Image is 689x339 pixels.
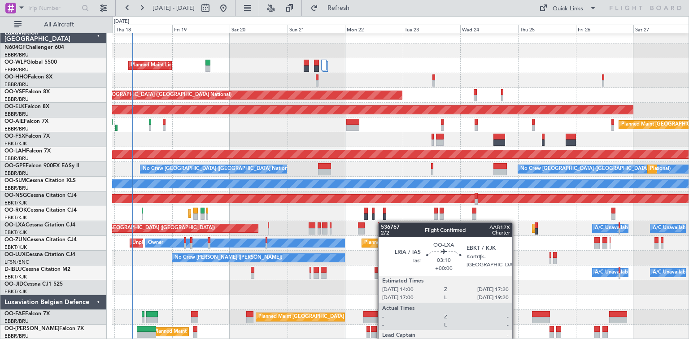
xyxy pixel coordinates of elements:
[4,267,70,272] a: D-IBLUCessna Citation M2
[4,155,29,162] a: EBBR/BRU
[4,208,27,213] span: OO-ROK
[4,185,29,191] a: EBBR/BRU
[4,282,63,287] a: OO-JIDCessna CJ1 525
[4,74,28,80] span: OO-HHO
[518,25,576,33] div: Thu 25
[306,1,360,15] button: Refresh
[4,288,27,295] a: EBKT/KJK
[4,60,26,65] span: OO-WLP
[4,178,26,183] span: OO-SLM
[230,25,288,33] div: Sat 20
[364,236,469,250] div: Planned Maint Kortrijk-[GEOGRAPHIC_DATA]
[4,282,23,287] span: OO-JID
[4,222,26,228] span: OO-LXA
[553,4,583,13] div: Quick Links
[4,252,26,257] span: OO-LUX
[4,311,50,317] a: OO-FAEFalcon 7X
[143,162,293,176] div: No Crew [GEOGRAPHIC_DATA] ([GEOGRAPHIC_DATA] National)
[320,5,358,11] span: Refresh
[4,60,57,65] a: OO-WLPGlobal 5500
[4,237,77,243] a: OO-ZUNCessna Citation CJ4
[4,148,51,154] a: OO-LAHFalcon 7X
[76,88,231,102] div: AOG Maint [GEOGRAPHIC_DATA] ([GEOGRAPHIC_DATA] National)
[153,4,195,12] span: [DATE] - [DATE]
[4,200,27,206] a: EBKT/KJK
[4,89,25,95] span: OO-VSF
[114,25,172,33] div: Thu 18
[288,25,345,33] div: Sun 21
[4,252,75,257] a: OO-LUXCessna Citation CJ4
[4,148,26,154] span: OO-LAH
[4,214,27,221] a: EBKT/KJK
[4,193,77,198] a: OO-NSGCessna Citation CJ4
[4,318,29,325] a: EBBR/BRU
[460,25,518,33] div: Wed 24
[4,45,26,50] span: N604GF
[4,66,29,73] a: EBBR/BRU
[4,89,50,95] a: OO-VSFFalcon 8X
[4,222,75,228] a: OO-LXACessna Citation CJ4
[4,311,25,317] span: OO-FAE
[4,104,49,109] a: OO-ELKFalcon 8X
[535,1,601,15] button: Quick Links
[4,163,79,169] a: OO-GPEFalcon 900EX EASy II
[4,229,27,236] a: EBKT/KJK
[4,178,76,183] a: OO-SLMCessna Citation XLS
[345,25,403,33] div: Mon 22
[10,17,97,32] button: All Aircraft
[4,326,84,331] a: OO-[PERSON_NAME]Falcon 7X
[4,126,29,132] a: EBBR/BRU
[4,208,77,213] a: OO-ROKCessna Citation CJ4
[74,222,215,235] div: Planned Maint [GEOGRAPHIC_DATA] ([GEOGRAPHIC_DATA])
[4,244,27,251] a: EBKT/KJK
[4,170,29,177] a: EBBR/BRU
[4,274,27,280] a: EBKT/KJK
[174,251,282,265] div: No Crew [PERSON_NAME] ([PERSON_NAME])
[4,74,52,80] a: OO-HHOFalcon 8X
[4,52,29,58] a: EBBR/BRU
[131,59,178,72] div: Planned Maint Liege
[4,134,25,139] span: OO-FSX
[4,96,29,103] a: EBBR/BRU
[258,310,421,324] div: Planned Maint [GEOGRAPHIC_DATA] ([GEOGRAPHIC_DATA] National)
[576,25,634,33] div: Fri 26
[4,45,64,50] a: N604GFChallenger 604
[4,104,25,109] span: OO-ELK
[4,81,29,88] a: EBBR/BRU
[4,119,24,124] span: OO-AIE
[4,267,22,272] span: D-IBLU
[4,140,27,147] a: EBKT/KJK
[4,237,27,243] span: OO-ZUN
[172,25,230,33] div: Fri 19
[403,25,461,33] div: Tue 23
[132,236,277,250] div: Unplanned Maint [GEOGRAPHIC_DATA]-[GEOGRAPHIC_DATA]
[148,236,163,250] div: Owner
[4,163,26,169] span: OO-GPE
[27,1,79,15] input: Trip Number
[4,326,59,331] span: OO-[PERSON_NAME]
[114,18,129,26] div: [DATE]
[4,193,27,198] span: OO-NSG
[4,259,29,265] a: LFSN/ENC
[4,111,29,117] a: EBBR/BRU
[4,119,48,124] a: OO-AIEFalcon 7X
[23,22,95,28] span: All Aircraft
[520,162,671,176] div: No Crew [GEOGRAPHIC_DATA] ([GEOGRAPHIC_DATA] National)
[4,134,50,139] a: OO-FSXFalcon 7X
